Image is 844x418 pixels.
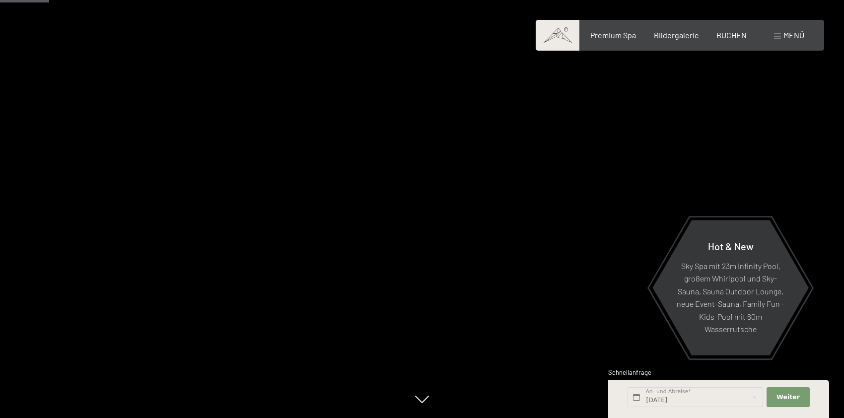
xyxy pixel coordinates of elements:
a: Premium Spa [590,30,636,40]
span: Schnellanfrage [608,368,651,376]
button: Weiter [767,387,809,408]
a: BUCHEN [716,30,747,40]
a: Bildergalerie [654,30,699,40]
span: Hot & New [708,240,754,252]
a: Hot & New Sky Spa mit 23m Infinity Pool, großem Whirlpool und Sky-Sauna, Sauna Outdoor Lounge, ne... [652,219,809,356]
span: Menü [783,30,804,40]
span: Weiter [776,393,800,402]
p: Sky Spa mit 23m Infinity Pool, großem Whirlpool und Sky-Sauna, Sauna Outdoor Lounge, neue Event-S... [677,259,784,336]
